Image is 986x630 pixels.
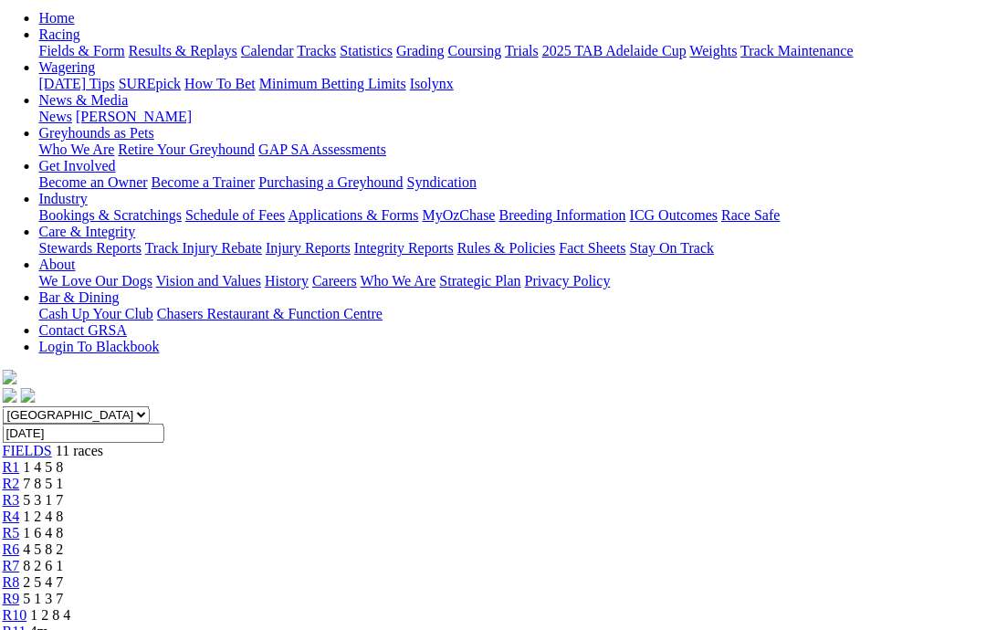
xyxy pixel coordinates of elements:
span: 1 2 4 8 [24,509,64,524]
a: Home [39,10,75,26]
a: Injury Reports [266,240,351,256]
a: Industry [39,191,88,206]
a: Wagering [39,59,96,75]
a: Purchasing a Greyhound [259,174,404,190]
div: Greyhounds as Pets [39,142,974,158]
span: 8 2 6 1 [24,558,64,573]
a: Racing [39,26,80,42]
a: Chasers Restaurant & Function Centre [157,306,383,321]
a: How To Bet [185,76,257,91]
div: Wagering [39,76,974,92]
a: [DATE] Tips [39,76,115,91]
a: Strategic Plan [440,273,521,289]
img: logo-grsa-white.png [3,370,17,384]
a: 2025 TAB Adelaide Cup [542,43,687,58]
a: About [39,257,76,272]
div: News & Media [39,109,974,125]
a: Statistics [341,43,393,58]
a: R1 [3,459,20,475]
div: Bar & Dining [39,306,974,322]
div: About [39,273,974,289]
a: Track Injury Rebate [145,240,262,256]
a: Weights [690,43,738,58]
a: News [39,109,72,124]
span: 2 5 4 7 [24,574,64,590]
a: Applications & Forms [288,207,419,223]
a: R4 [3,509,20,524]
a: Syndication [407,174,477,190]
div: Get Involved [39,174,974,191]
span: 1 4 5 8 [24,459,64,475]
a: R8 [3,574,20,590]
a: Rules & Policies [457,240,556,256]
div: Industry [39,207,974,224]
a: News & Media [39,92,129,108]
a: Isolynx [410,76,454,91]
a: Tracks [298,43,337,58]
a: R7 [3,558,20,573]
div: Racing [39,43,974,59]
a: [PERSON_NAME] [76,109,192,124]
span: 4 5 8 2 [24,541,64,557]
a: GAP SA Assessments [259,142,387,157]
a: Vision and Values [156,273,261,289]
a: Greyhounds as Pets [39,125,154,141]
input: Select date [3,424,164,443]
a: Grading [397,43,445,58]
a: Careers [312,273,357,289]
a: Get Involved [39,158,116,173]
div: Care & Integrity [39,240,974,257]
span: 1 2 8 4 [31,607,71,623]
a: History [265,273,309,289]
a: Privacy Policy [525,273,611,289]
a: R2 [3,476,20,491]
a: R9 [3,591,20,606]
a: Fields & Form [39,43,125,58]
span: 11 races [56,443,103,458]
a: Breeding Information [499,207,626,223]
a: Track Maintenance [741,43,854,58]
a: Coursing [448,43,502,58]
a: Stewards Reports [39,240,142,256]
a: R10 [3,607,27,623]
a: SUREpick [119,76,181,91]
a: FIELDS [3,443,52,458]
a: Bar & Dining [39,289,120,305]
img: facebook.svg [3,388,17,403]
span: 1 6 4 8 [24,525,64,541]
a: Stay On Track [630,240,714,256]
a: R3 [3,492,20,508]
span: 5 3 1 7 [24,492,64,508]
a: Contact GRSA [39,322,127,338]
a: Become an Owner [39,174,148,190]
img: twitter.svg [21,388,36,403]
a: Integrity Reports [354,240,454,256]
a: Trials [505,43,539,58]
a: R5 [3,525,20,541]
a: Calendar [241,43,294,58]
a: Retire Your Greyhound [119,142,256,157]
a: We Love Our Dogs [39,273,152,289]
a: Race Safe [721,207,780,223]
span: 5 1 3 7 [24,591,64,606]
a: Fact Sheets [560,240,626,256]
a: Care & Integrity [39,224,136,239]
a: Become a Trainer [152,174,256,190]
a: ICG Outcomes [630,207,718,223]
a: Cash Up Your Club [39,306,153,321]
a: Bookings & Scratchings [39,207,182,223]
a: MyOzChase [423,207,496,223]
a: R6 [3,541,20,557]
span: 7 8 5 1 [24,476,64,491]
